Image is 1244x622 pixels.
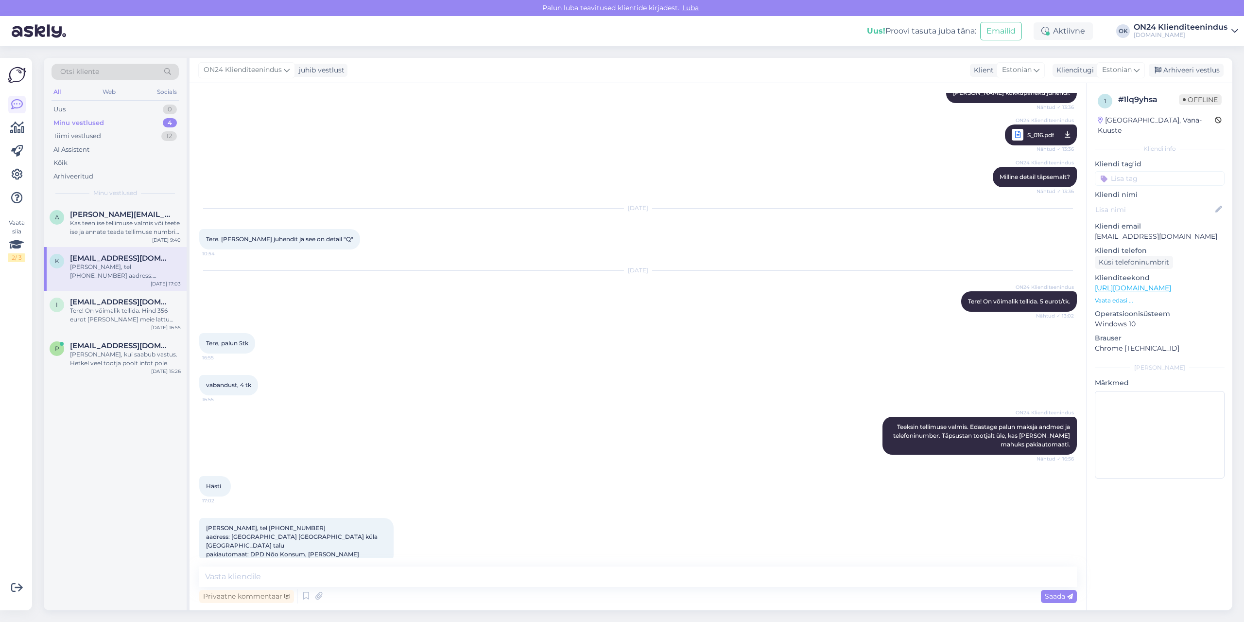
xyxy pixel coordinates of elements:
[1053,65,1094,75] div: Klienditugi
[8,66,26,84] img: Askly Logo
[1118,94,1179,106] div: # 1lq9yhsa
[1095,333,1225,343] p: Brauser
[295,65,345,75] div: juhib vestlust
[1095,221,1225,231] p: Kliendi email
[53,172,93,181] div: Arhiveeritud
[206,381,251,389] span: vabandust, 4 tk
[1016,159,1074,166] span: ON24 Klienditeenindus
[1000,173,1070,180] span: Milline detail täpsemalt?
[93,189,137,197] span: Minu vestlused
[1134,23,1238,39] a: ON24 Klienditeenindus[DOMAIN_NAME]
[1134,23,1227,31] div: ON24 Klienditeenindus
[206,339,248,347] span: Tere, palun 5tk
[55,213,59,221] span: a
[202,250,239,257] span: 10:54
[70,350,181,368] div: [PERSON_NAME], kui saabub vastus. Hetkel veel tootja poolt infot pole.
[1095,319,1225,329] p: Windows 10
[867,26,885,36] b: Uus!
[199,590,294,603] div: Privaatne kommentaar
[163,105,177,114] div: 0
[206,235,353,243] span: Tere. [PERSON_NAME] juhendit ja see on detail "Q"
[1134,31,1227,39] div: [DOMAIN_NAME]
[1034,22,1093,40] div: Aktiivne
[1095,144,1225,153] div: Kliendi info
[53,105,66,114] div: Uus
[206,482,221,490] span: Hästi
[1095,273,1225,283] p: Klienditeekond
[893,423,1071,448] span: Teeksin tellimuse valmis. Edastage palun maksja andmed ja telefoninumber. Täpsustan tootjalt üle,...
[163,118,177,128] div: 4
[1016,284,1074,291] span: ON24 Klienditeenindus
[1104,97,1106,105] span: 1
[1095,190,1225,200] p: Kliendi nimi
[1045,592,1073,601] span: Saada
[70,306,181,324] div: Tere! On võimalik tellida. Hind 356 eurot [PERSON_NAME] meie lattu oleks [DATE].
[151,280,181,287] div: [DATE] 17:03
[970,65,994,75] div: Klient
[1016,117,1074,124] span: ON24 Klienditeenindus
[161,131,177,141] div: 12
[1179,94,1222,105] span: Offline
[867,25,976,37] div: Proovi tasuta juba täna:
[204,65,282,75] span: ON24 Klienditeenindus
[53,145,89,155] div: AI Assistent
[70,219,181,236] div: Kas teen ise tellimuse valmis või teete ise ja annate teada tellimuse numbri ja teen muudatuse [P...
[151,368,181,375] div: [DATE] 15:26
[1037,188,1074,195] span: Nähtud ✓ 13:36
[53,118,104,128] div: Minu vestlused
[199,266,1077,275] div: [DATE]
[202,497,239,504] span: 17:02
[56,301,58,308] span: i
[1095,171,1225,186] input: Lisa tag
[679,3,702,12] span: Luba
[1095,204,1213,215] input: Lisa nimi
[60,67,99,77] span: Otsi kliente
[1095,231,1225,242] p: [EMAIL_ADDRESS][DOMAIN_NAME]
[53,158,68,168] div: Kõik
[1095,246,1225,256] p: Kliendi telefon
[1095,309,1225,319] p: Operatsioonisüsteem
[1016,409,1074,416] span: ON24 Klienditeenindus
[53,131,101,141] div: Tiimi vestlused
[202,396,239,403] span: 16:55
[70,298,171,306] span: info@pallantisgrupp.ee
[1095,363,1225,372] div: [PERSON_NAME]
[55,345,59,352] span: p
[70,341,171,350] span: piret.laurisson@gmail.com
[70,263,181,280] div: [PERSON_NAME], tel [PHONE_NUMBER] aadress: [GEOGRAPHIC_DATA] [GEOGRAPHIC_DATA] küla [GEOGRAPHIC_D...
[968,298,1070,305] span: Tere! On võimalik tellida. 5 eurot/tk.
[55,257,59,265] span: k
[70,254,171,263] span: kiffu65@gmail.com
[1027,129,1054,141] span: S_016.pdf
[206,524,379,558] span: [PERSON_NAME], tel [PHONE_NUMBER] aadress: [GEOGRAPHIC_DATA] [GEOGRAPHIC_DATA] küla [GEOGRAPHIC_D...
[8,218,25,262] div: Vaata siia
[52,86,63,98] div: All
[1116,24,1130,38] div: OK
[1095,159,1225,169] p: Kliendi tag'id
[1098,115,1215,136] div: [GEOGRAPHIC_DATA], Vana-Kuuste
[1005,124,1077,145] a: ON24 KlienditeenindusS_016.pdfNähtud ✓ 13:36
[1095,296,1225,305] p: Vaata edasi ...
[199,204,1077,213] div: [DATE]
[1102,65,1132,75] span: Estonian
[152,236,181,244] div: [DATE] 9:40
[953,89,1070,96] span: [PERSON_NAME] kokkupaneku juhendi.
[155,86,179,98] div: Socials
[1095,256,1173,269] div: Küsi telefoninumbrit
[8,253,25,262] div: 2 / 3
[101,86,118,98] div: Web
[1095,378,1225,388] p: Märkmed
[1037,455,1074,462] span: Nähtud ✓ 16:56
[1037,143,1074,155] span: Nähtud ✓ 13:36
[70,210,171,219] span: allan.tonsil@mail.ee
[151,324,181,331] div: [DATE] 16:55
[1149,64,1224,77] div: Arhiveeri vestlus
[1002,65,1032,75] span: Estonian
[202,354,239,361] span: 16:55
[1095,343,1225,354] p: Chrome [TECHNICAL_ID]
[1036,312,1074,320] span: Nähtud ✓ 13:02
[1095,284,1171,292] a: [URL][DOMAIN_NAME]
[980,22,1022,40] button: Emailid
[1037,104,1074,111] span: Nähtud ✓ 13:36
